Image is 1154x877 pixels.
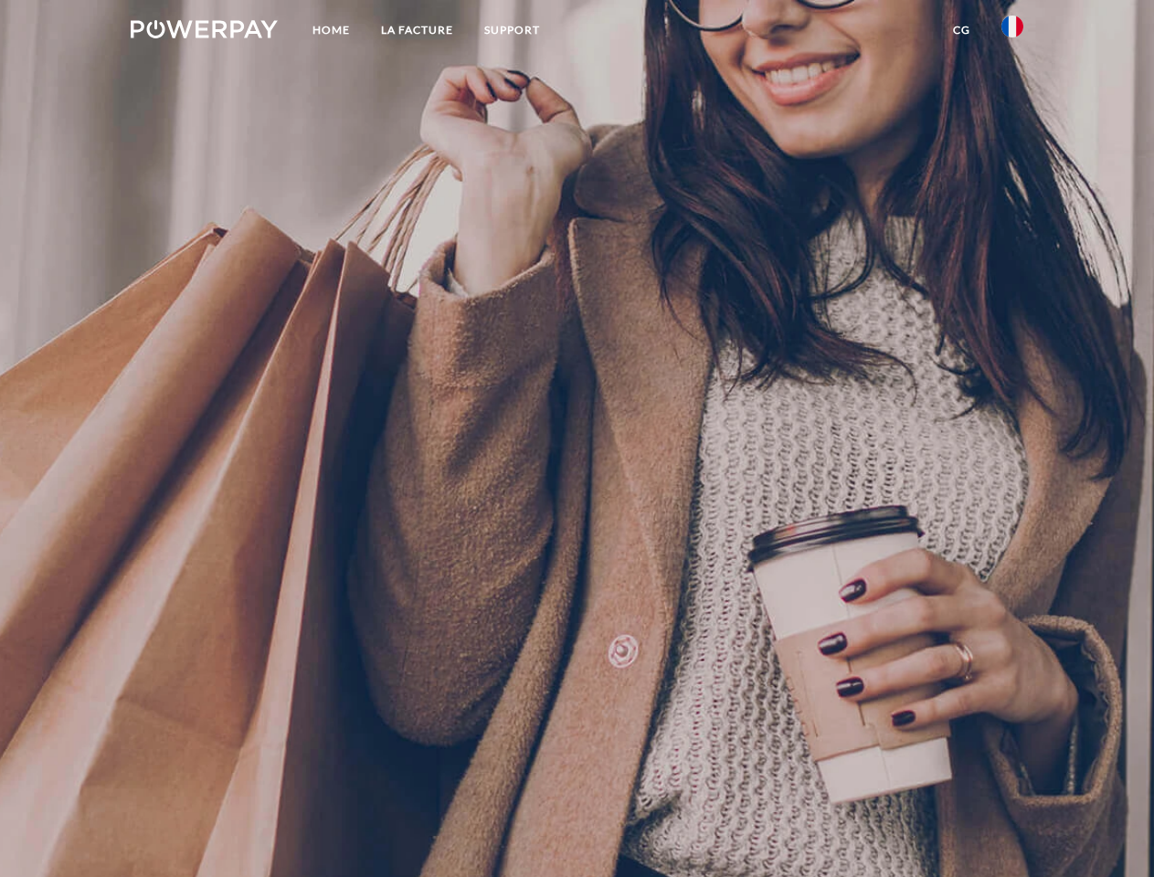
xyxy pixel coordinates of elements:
[365,14,469,47] a: LA FACTURE
[469,14,556,47] a: Support
[937,14,986,47] a: CG
[131,20,278,38] img: logo-powerpay-white.svg
[1001,16,1023,37] img: fr
[297,14,365,47] a: Home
